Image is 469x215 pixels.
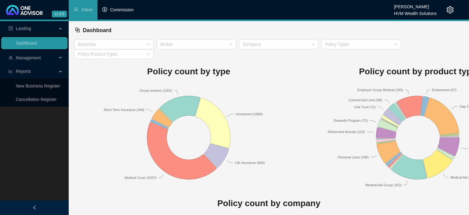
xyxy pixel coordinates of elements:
text: Employer Group Medical (245) [357,88,403,92]
a: Cancellation Register [16,97,56,102]
span: Landing [16,26,31,31]
span: user [9,56,13,60]
span: user [74,7,78,12]
text: Personal Lines (196) [338,155,369,159]
text: Endowment (57) [432,88,456,92]
text: Rewards Program (72) [334,118,368,122]
h1: Policy count by company [74,197,464,210]
text: Group scheme (1301) [140,88,172,92]
span: Commission [110,7,134,12]
text: Life Insurance (666) [235,161,265,165]
text: Short Term Insurance (348) [104,108,144,111]
span: Reports [16,69,31,74]
span: block [75,27,80,33]
span: Dashboard [83,27,111,33]
text: Medical Aid Group (353) [365,183,402,187]
span: left [32,206,37,210]
span: profile [9,26,13,31]
span: setting [446,6,454,13]
a: Dashboard [16,41,37,46]
text: Investment (1880) [236,112,263,116]
img: 2df55531c6924b55f21c4cf5d4484680-logo-light.svg [6,5,43,15]
span: Management [16,55,41,60]
text: Commercial Lines (68) [348,98,382,102]
div: [PERSON_NAME] [394,2,437,8]
span: line-chart [9,69,13,73]
span: v1.9.9 [52,11,67,17]
text: Unit Trust (73) [354,105,376,109]
div: HVM Wealth Solutions [394,8,437,15]
span: Client [82,7,93,12]
text: Medical Cover (3297) [125,176,157,179]
span: dollar [102,7,107,12]
a: New Business Register [16,83,60,88]
text: Retirement Annuity (102) [328,130,365,133]
h1: Policy count by type [74,65,303,78]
